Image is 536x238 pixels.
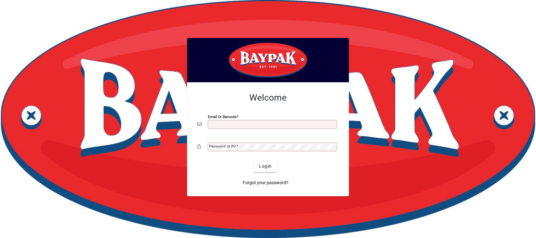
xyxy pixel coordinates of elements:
[243,179,289,186] span: Forgot your password?
[209,144,236,148] mat-label: Password or Pin
[259,163,272,170] span: Login
[240,177,291,189] a: Forgot your password?
[208,114,236,119] mat-label: Email or Barcode
[254,161,277,172] button: Login
[197,92,339,103] h2: Welcome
